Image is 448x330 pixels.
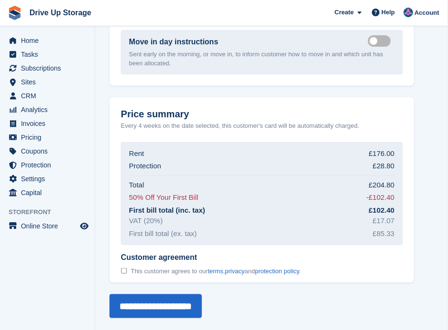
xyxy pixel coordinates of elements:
span: Protection [21,158,78,172]
a: menu [5,186,90,199]
span: Sites [21,75,78,89]
a: menu [5,75,90,89]
label: Move in day instructions [129,36,219,48]
div: First bill total (inc. tax) [129,205,205,216]
div: -£102.40 [367,192,395,203]
span: Analytics [21,103,78,116]
a: protection policy [255,268,299,275]
span: Coupons [21,144,78,158]
a: menu [5,117,90,130]
a: menu [5,34,90,47]
a: menu [5,144,90,158]
span: Pricing [21,131,78,144]
span: Customer agreement [121,253,301,262]
div: VAT (20%) [129,216,163,227]
label: Send move in day email [368,40,395,41]
span: Create [335,8,354,17]
span: Settings [21,172,78,186]
span: Home [21,34,78,47]
div: 50% Off Your First Bill [129,192,199,203]
div: £28.80 [373,161,395,172]
a: menu [5,219,90,233]
a: terms [208,268,224,275]
div: £17.07 [373,216,395,227]
a: privacy [225,268,245,275]
a: menu [5,172,90,186]
span: Account [415,8,439,18]
div: £204.80 [369,180,395,191]
p: Sent early on the morning, or move in, to inform customer how to move in and which unit has been ... [129,50,395,68]
span: CRM [21,89,78,103]
input: Customer agreement This customer agrees to ourterms,privacyandprotection policy. [121,268,127,274]
div: £102.40 [369,205,395,216]
a: menu [5,131,90,144]
h2: Price summary [121,109,403,120]
a: menu [5,89,90,103]
span: Help [382,8,395,17]
span: Storefront [9,207,95,217]
img: Andy [404,8,413,17]
p: Every 4 weeks on the date selected, this customer's card will be automatically charged. [121,121,359,131]
span: Tasks [21,48,78,61]
span: Subscriptions [21,62,78,75]
a: menu [5,48,90,61]
div: First bill total (ex. tax) [129,228,197,239]
a: menu [5,158,90,172]
img: stora-icon-8386f47178a22dfd0bd8f6a31ec36ba5ce8667c1dd55bd0f319d3a0aa187defe.svg [8,6,22,20]
a: Preview store [79,220,90,232]
span: This customer agrees to our , and . [131,268,301,275]
span: Invoices [21,117,78,130]
span: Online Store [21,219,78,233]
div: Protection [129,161,161,172]
a: menu [5,103,90,116]
div: Rent [129,148,144,159]
a: Drive Up Storage [26,5,95,21]
div: £176.00 [369,148,395,159]
span: Capital [21,186,78,199]
div: Total [129,180,144,191]
div: £85.33 [373,228,395,239]
a: menu [5,62,90,75]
